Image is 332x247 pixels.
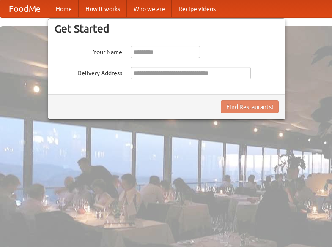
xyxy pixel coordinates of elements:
[49,0,79,17] a: Home
[55,46,122,56] label: Your Name
[0,0,49,17] a: FoodMe
[79,0,127,17] a: How it works
[172,0,222,17] a: Recipe videos
[221,100,279,113] button: Find Restaurants!
[55,67,122,77] label: Delivery Address
[127,0,172,17] a: Who we are
[55,22,279,35] h3: Get Started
